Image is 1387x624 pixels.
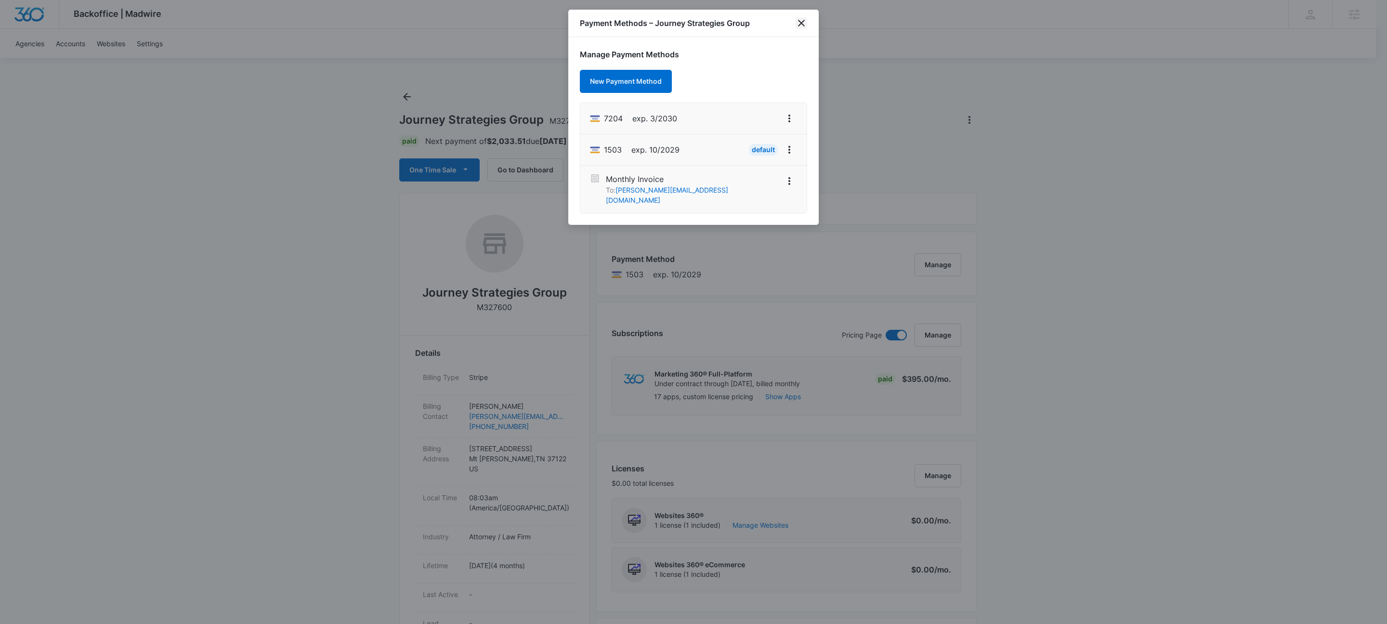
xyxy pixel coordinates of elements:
button: View More [782,173,797,189]
p: Monthly Invoice [606,173,778,185]
p: To: [606,185,778,205]
div: Default [749,144,778,156]
span: Visa ending with [604,144,622,156]
button: View More [782,142,797,157]
span: exp. 10/2029 [631,144,680,156]
button: close [796,17,807,29]
span: exp. 3/2030 [632,113,677,124]
span: Visa ending with [604,113,623,124]
h1: Payment Methods – Journey Strategies Group [580,17,750,29]
button: View More [782,111,797,126]
h1: Manage Payment Methods [580,49,807,60]
a: [PERSON_NAME][EMAIL_ADDRESS][DOMAIN_NAME] [606,186,728,204]
button: New Payment Method [580,70,672,93]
